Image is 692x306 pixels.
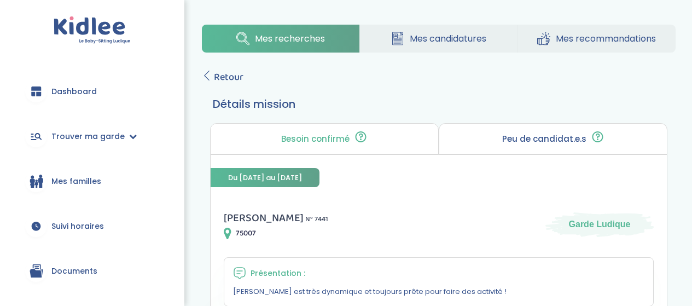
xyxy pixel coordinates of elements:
[51,131,125,142] span: Trouver ma garde
[211,168,319,187] span: Du [DATE] au [DATE]
[51,86,97,97] span: Dashboard
[236,228,256,239] span: 75007
[16,117,168,156] a: Trouver ma garde
[233,286,644,297] p: [PERSON_NAME] est très dynamique et toujours prête pour faire des activité !
[51,265,97,277] span: Documents
[16,72,168,111] a: Dashboard
[255,32,325,45] span: Mes recherches
[569,218,631,230] span: Garde Ludique
[51,221,104,232] span: Suivi horaires
[51,176,101,187] span: Mes familles
[202,25,359,53] a: Mes recherches
[360,25,517,53] a: Mes candidatures
[16,161,168,201] a: Mes familles
[410,32,486,45] span: Mes candidatures
[54,16,131,44] img: logo.svg
[16,251,168,291] a: Documents
[202,70,243,85] a: Retour
[305,213,328,225] span: N° 7441
[281,135,350,143] p: Besoin confirmé
[214,70,243,85] span: Retour
[517,25,676,53] a: Mes recommandations
[224,209,304,227] span: [PERSON_NAME]
[213,96,665,112] h3: Détails mission
[251,268,305,279] span: Présentation :
[556,32,656,45] span: Mes recommandations
[16,206,168,246] a: Suivi horaires
[502,135,586,143] p: Peu de candidat.e.s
